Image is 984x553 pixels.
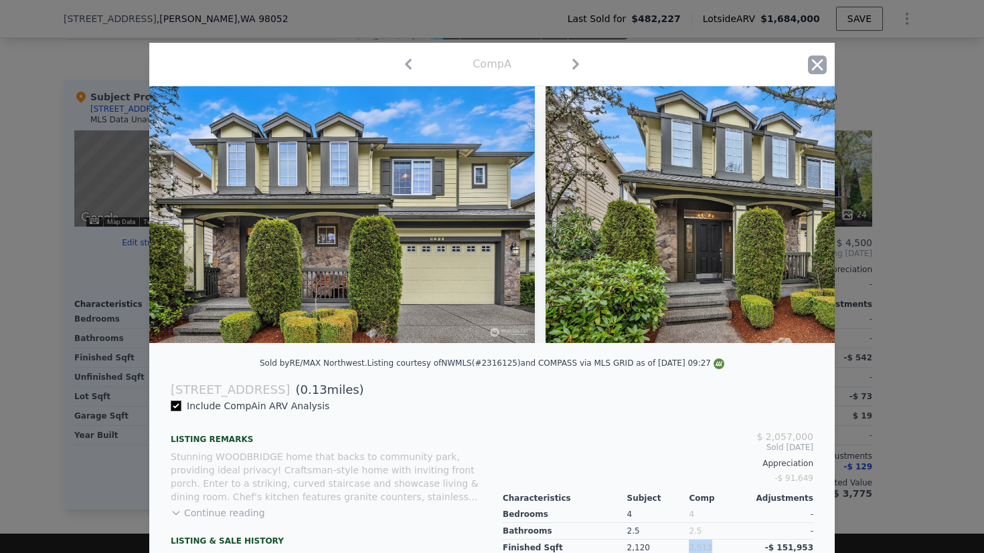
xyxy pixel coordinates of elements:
span: -$ 151,953 [765,543,813,552]
div: Comp [689,493,751,504]
span: 4 [689,510,694,519]
img: Property Img [546,86,931,343]
div: Appreciation [503,458,813,469]
div: Bedrooms [503,506,627,523]
div: 4 [627,506,689,523]
div: 2.5 [627,523,689,540]
span: Include Comp A in ARV Analysis [181,401,335,411]
span: Sold [DATE] [503,442,813,453]
div: Stunning WOODBRIDGE home that backs to community park, providing ideal privacy! Craftsman-style h... [171,450,481,504]
div: Subject [627,493,689,504]
span: -$ 91,649 [774,473,813,483]
div: Listing courtesy of NWMLS (#2316125) and COMPASS via MLS GRID as of [DATE] 09:27 [367,358,724,368]
img: NWMLS Logo [714,358,724,369]
span: 2,513 [689,543,712,552]
div: Listing remarks [171,423,481,445]
button: Continue reading [171,506,265,520]
span: 0.13 [301,382,327,397]
div: 2.5 [689,523,751,540]
div: LISTING & SALE HISTORY [171,536,481,549]
div: - [751,523,813,540]
div: Adjustments [751,493,813,504]
div: Sold by RE/MAX Northwest . [260,358,367,368]
div: - [751,506,813,523]
div: Characteristics [503,493,627,504]
img: Property Img [149,86,535,343]
div: [STREET_ADDRESS] [171,380,290,399]
span: ( miles) [290,380,363,399]
div: Bathrooms [503,523,627,540]
div: Comp A [473,56,511,72]
span: $ 2,057,000 [756,431,813,442]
